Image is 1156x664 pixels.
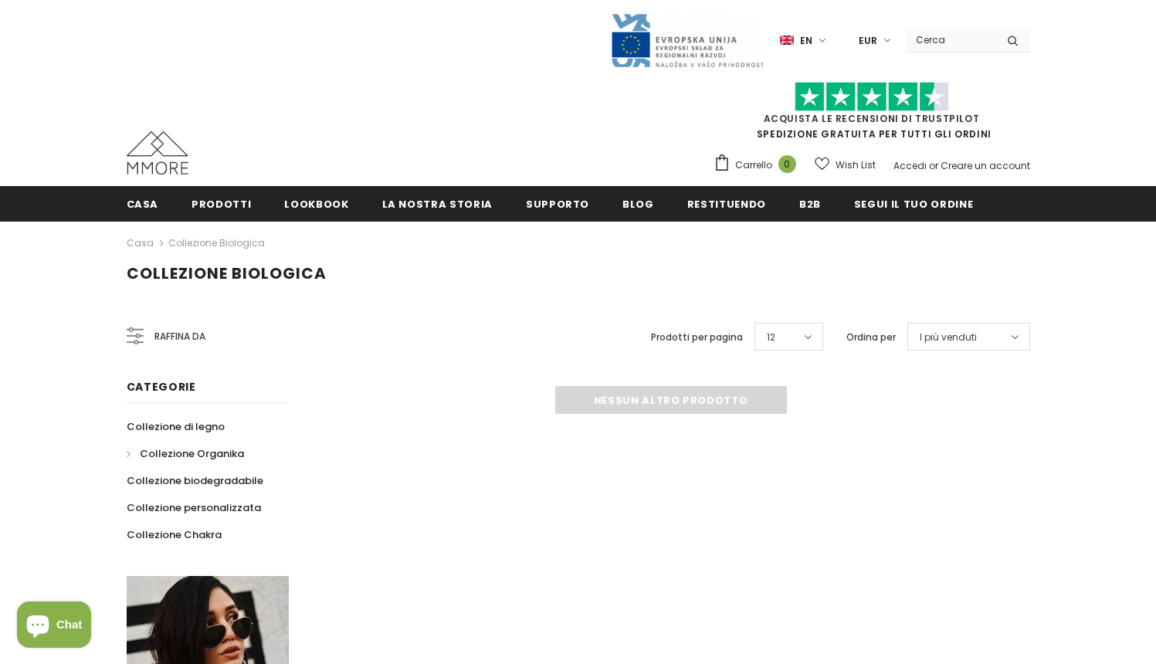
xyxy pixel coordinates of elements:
img: i-lang-1.png [780,34,794,47]
a: Restituendo [687,186,766,221]
span: Casa [127,197,159,212]
span: Blog [622,197,654,212]
label: Ordina per [846,330,896,345]
span: supporto [526,197,589,212]
a: Collezione biologica [168,236,265,249]
a: Accedi [893,159,927,172]
label: Prodotti per pagina [651,330,743,345]
span: Wish List [836,158,876,173]
span: SPEDIZIONE GRATUITA PER TUTTI GLI ORDINI [714,89,1030,141]
a: Collezione Chakra [127,521,222,548]
span: Collezione personalizzata [127,500,261,515]
a: supporto [526,186,589,221]
span: EUR [859,33,877,49]
a: Wish List [815,151,876,178]
a: Collezione Organika [127,440,244,467]
a: B2B [799,186,821,221]
a: Collezione personalizzata [127,494,261,521]
img: Casi MMORE [127,131,188,174]
a: Collezione di legno [127,413,225,440]
a: Blog [622,186,654,221]
a: Casa [127,234,154,252]
span: Segui il tuo ordine [854,197,973,212]
a: Carrello 0 [714,154,804,177]
a: Prodotti [192,186,251,221]
span: Carrello [735,158,772,173]
span: Collezione Chakra [127,527,222,542]
span: Raffina da [154,328,205,345]
span: Collezione biologica [127,263,327,284]
span: La nostra storia [382,197,493,212]
span: Lookbook [284,197,348,212]
span: 12 [767,330,775,345]
a: Collezione biodegradabile [127,467,263,494]
a: Creare un account [941,159,1030,172]
span: I più venduti [920,330,977,345]
span: Collezione biodegradabile [127,473,263,488]
a: Acquista le recensioni di TrustPilot [764,112,980,125]
inbox-online-store-chat: Shopify online store chat [12,601,96,652]
span: Collezione di legno [127,419,225,434]
span: 0 [778,155,796,173]
span: Collezione Organika [140,446,244,461]
span: Prodotti [192,197,251,212]
span: Restituendo [687,197,766,212]
a: Segui il tuo ordine [854,186,973,221]
input: Search Site [907,29,995,51]
a: Javni Razpis [610,33,764,46]
a: Lookbook [284,186,348,221]
span: en [800,33,812,49]
img: Fidati di Pilot Stars [795,82,949,112]
span: or [929,159,938,172]
a: La nostra storia [382,186,493,221]
span: B2B [799,197,821,212]
span: Categorie [127,379,196,395]
img: Javni Razpis [610,12,764,69]
a: Casa [127,186,159,221]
